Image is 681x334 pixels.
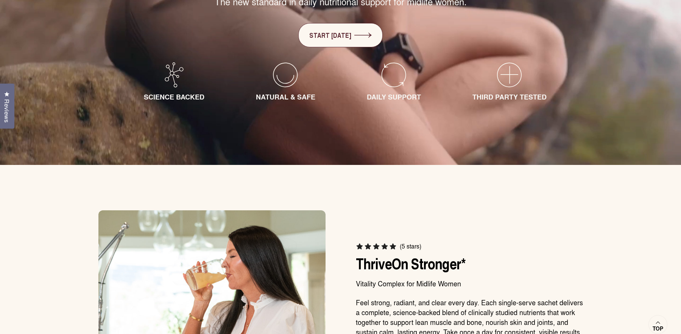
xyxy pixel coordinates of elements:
[298,23,383,47] a: START [DATE]
[356,278,583,288] p: Vitality Complex for Midlife Women
[472,92,547,102] span: THIRD PARTY TESTED
[256,92,315,102] span: NATURAL & SAFE
[653,325,663,332] span: Top
[144,92,204,102] span: SCIENCE BACKED
[356,253,466,275] span: ThriveOn Stronger*
[356,252,466,274] a: ThriveOn Stronger*
[2,99,12,123] span: Reviews
[400,242,421,250] span: (5 stars)
[367,92,421,102] span: DAILY SUPPORT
